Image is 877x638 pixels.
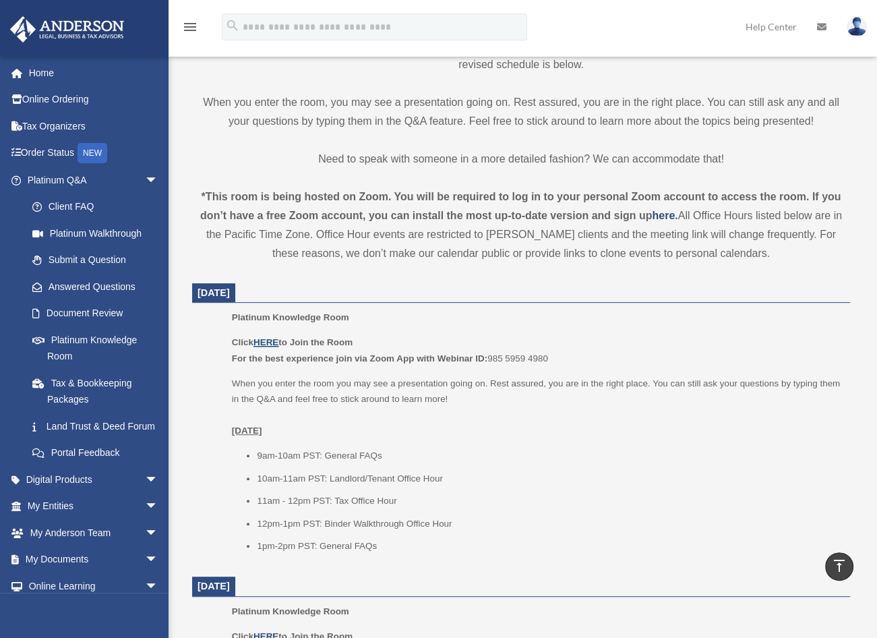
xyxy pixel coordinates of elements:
[6,16,128,42] img: Anderson Advisors Platinum Portal
[19,194,179,221] a: Client FAQ
[200,191,841,221] strong: *This room is being hosted on Zoom. You will be required to log in to your personal Zoom account ...
[232,312,349,322] span: Platinum Knowledge Room
[9,167,179,194] a: Platinum Q&Aarrow_drop_down
[257,516,841,532] li: 12pm-1pm PST: Binder Walkthrough Office Hour
[198,287,230,298] span: [DATE]
[182,19,198,35] i: menu
[192,150,850,169] p: Need to speak with someone in a more detailed fashion? We can accommodate that!
[9,86,179,113] a: Online Ordering
[198,581,230,591] span: [DATE]
[145,493,172,521] span: arrow_drop_down
[19,440,179,467] a: Portal Feedback
[9,573,179,600] a: Online Learningarrow_drop_down
[232,335,841,366] p: 985 5959 4980
[225,18,240,33] i: search
[9,493,179,520] a: My Entitiesarrow_drop_down
[9,546,179,573] a: My Documentsarrow_drop_down
[9,59,179,86] a: Home
[182,24,198,35] a: menu
[847,17,867,36] img: User Pic
[19,273,179,300] a: Answered Questions
[19,326,172,370] a: Platinum Knowledge Room
[19,220,179,247] a: Platinum Walkthrough
[19,247,179,274] a: Submit a Question
[831,558,847,574] i: vertical_align_top
[9,113,179,140] a: Tax Organizers
[232,337,353,347] b: Click to Join the Room
[825,552,853,581] a: vertical_align_top
[145,519,172,547] span: arrow_drop_down
[652,210,675,221] a: here
[145,573,172,600] span: arrow_drop_down
[257,448,841,464] li: 9am-10am PST: General FAQs
[19,300,179,327] a: Document Review
[145,546,172,574] span: arrow_drop_down
[257,538,841,554] li: 1pm-2pm PST: General FAQs
[19,413,179,440] a: Land Trust & Deed Forum
[9,466,179,493] a: Digital Productsarrow_drop_down
[675,210,677,221] strong: .
[145,167,172,194] span: arrow_drop_down
[257,493,841,509] li: 11am - 12pm PST: Tax Office Hour
[253,337,278,347] a: HERE
[257,471,841,487] li: 10am-11am PST: Landlord/Tenant Office Hour
[232,376,841,439] p: When you enter the room you may see a presentation going on. Rest assured, you are in the right p...
[232,606,349,616] span: Platinum Knowledge Room
[232,426,262,436] u: [DATE]
[145,466,172,494] span: arrow_drop_down
[232,353,487,364] b: For the best experience join via Zoom App with Webinar ID:
[19,370,179,413] a: Tax & Bookkeeping Packages
[9,519,179,546] a: My Anderson Teamarrow_drop_down
[9,140,179,167] a: Order StatusNEW
[192,187,850,263] div: All Office Hours listed below are in the Pacific Time Zone. Office Hour events are restricted to ...
[192,93,850,131] p: When you enter the room, you may see a presentation going on. Rest assured, you are in the right ...
[78,143,107,163] div: NEW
